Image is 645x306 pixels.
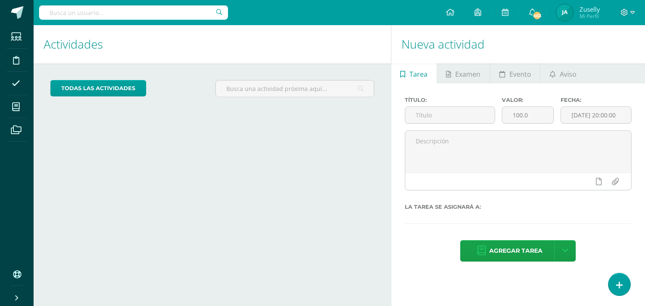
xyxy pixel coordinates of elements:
[560,64,577,84] span: Aviso
[502,97,553,103] label: Valor:
[437,63,490,83] a: Examen
[556,4,573,21] img: 4f97ebd412800f23847c207f5f26a84a.png
[489,241,543,261] span: Agregar tarea
[50,80,146,96] a: todas las Actividades
[44,25,381,63] h1: Actividades
[455,64,480,84] span: Examen
[532,11,542,20] span: 463
[561,107,631,123] input: Fecha de entrega
[540,63,585,83] a: Aviso
[579,13,600,20] span: Mi Perfil
[561,97,632,103] label: Fecha:
[391,63,437,83] a: Tarea
[490,63,540,83] a: Evento
[509,64,531,84] span: Evento
[502,107,553,123] input: Puntos máximos
[405,107,495,123] input: Título
[405,97,496,103] label: Título:
[405,204,632,210] label: La tarea se asignará a:
[216,80,373,97] input: Busca una actividad próxima aquí...
[401,25,635,63] h1: Nueva actividad
[409,64,427,84] span: Tarea
[579,5,600,13] span: Zuselly
[39,5,228,20] input: Busca un usuario...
